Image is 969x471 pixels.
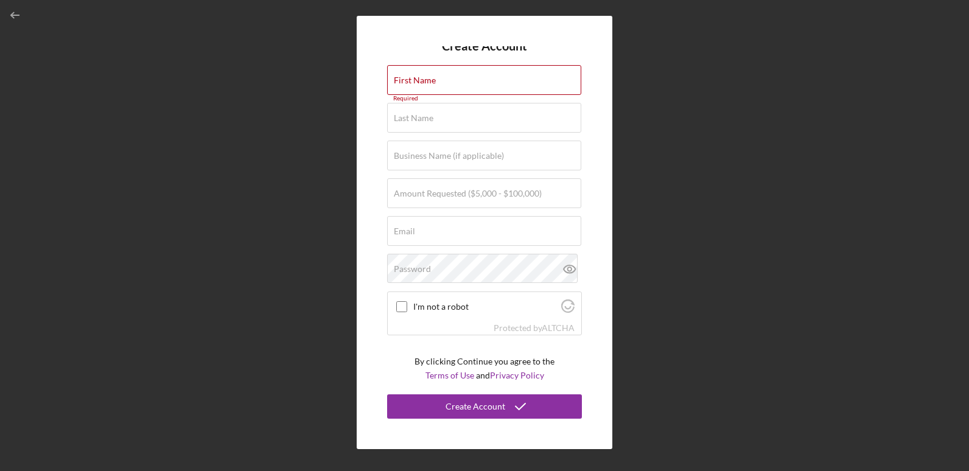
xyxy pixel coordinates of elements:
[394,151,504,161] label: Business Name (if applicable)
[394,264,431,274] label: Password
[413,302,558,312] label: I'm not a robot
[490,370,544,380] a: Privacy Policy
[561,304,575,315] a: Visit Altcha.org
[425,370,474,380] a: Terms of Use
[387,394,582,419] button: Create Account
[394,113,433,123] label: Last Name
[387,95,582,102] div: Required
[446,394,505,419] div: Create Account
[494,323,575,333] div: Protected by
[394,75,436,85] label: First Name
[415,355,554,382] p: By clicking Continue you agree to the and
[542,323,575,333] a: Visit Altcha.org
[394,226,415,236] label: Email
[394,189,542,198] label: Amount Requested ($5,000 - $100,000)
[442,39,527,53] h4: Create Account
